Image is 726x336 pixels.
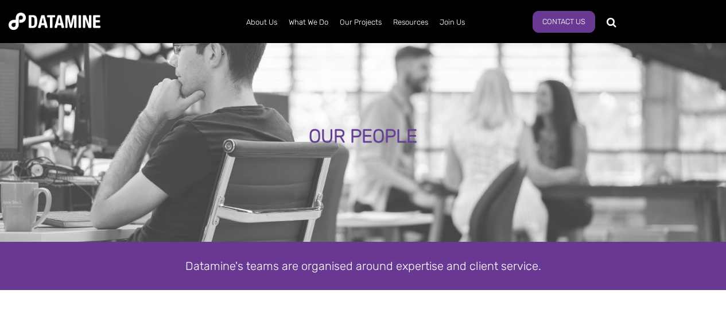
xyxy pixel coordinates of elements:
img: Datamine [9,13,100,30]
a: Join Us [434,7,471,37]
span: Datamine's teams are organised around expertise and client service. [185,259,541,273]
div: OUR PEOPLE [87,126,639,147]
a: What We Do [283,7,334,37]
a: About Us [240,7,283,37]
a: Our Projects [334,7,387,37]
a: Resources [387,7,434,37]
a: Contact Us [533,11,595,33]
